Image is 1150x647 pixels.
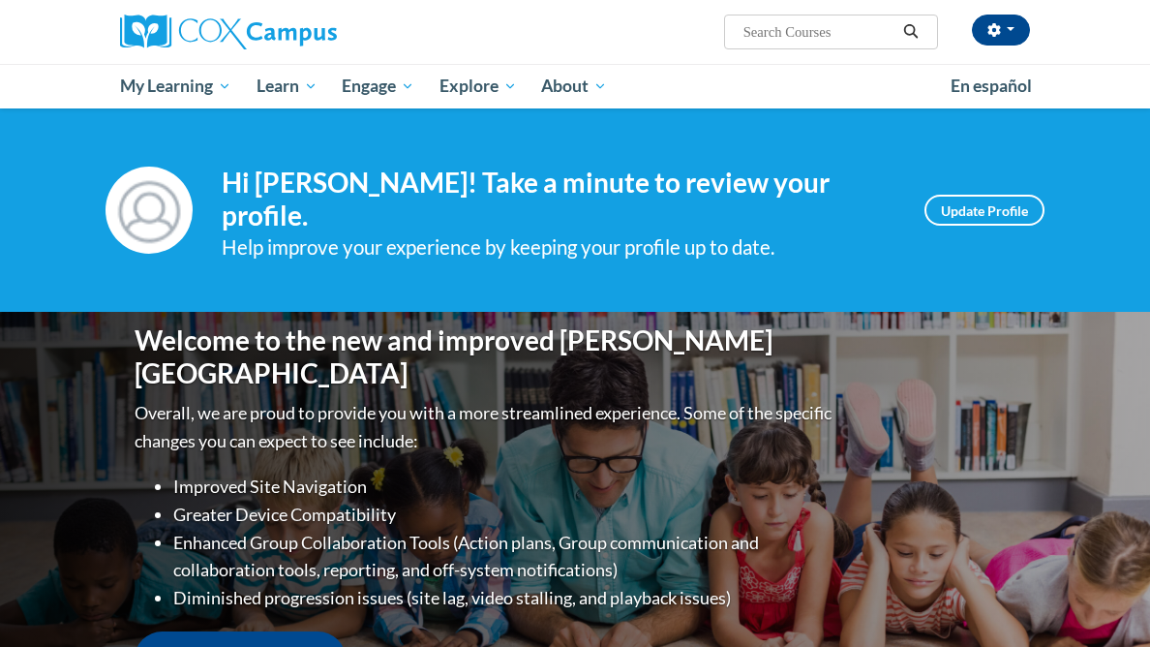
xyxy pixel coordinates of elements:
button: Account Settings [972,15,1030,46]
div: Main menu [106,64,1044,108]
li: Greater Device Compatibility [173,501,836,529]
li: Diminished progression issues (site lag, video stalling, and playback issues) [173,584,836,612]
span: My Learning [120,75,231,98]
a: About [530,64,620,108]
a: Cox Campus [120,15,404,49]
span: En español [951,76,1032,96]
a: My Learning [107,64,244,108]
span: Learn [257,75,318,98]
img: Cox Campus [120,15,337,49]
li: Enhanced Group Collaboration Tools (Action plans, Group communication and collaboration tools, re... [173,529,836,585]
span: About [541,75,607,98]
span: Engage [342,75,414,98]
p: Overall, we are proud to provide you with a more streamlined experience. Some of the specific cha... [135,399,836,455]
button: Search [896,20,925,44]
input: Search Courses [741,20,896,44]
h1: Welcome to the new and improved [PERSON_NAME][GEOGRAPHIC_DATA] [135,324,836,389]
li: Improved Site Navigation [173,473,836,501]
a: Engage [329,64,427,108]
div: Help improve your experience by keeping your profile up to date. [222,231,895,263]
img: Profile Image [106,167,193,254]
h4: Hi [PERSON_NAME]! Take a minute to review your profile. [222,167,895,231]
a: Explore [427,64,530,108]
a: En español [938,66,1044,107]
a: Update Profile [924,195,1044,226]
a: Learn [244,64,330,108]
span: Explore [439,75,517,98]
